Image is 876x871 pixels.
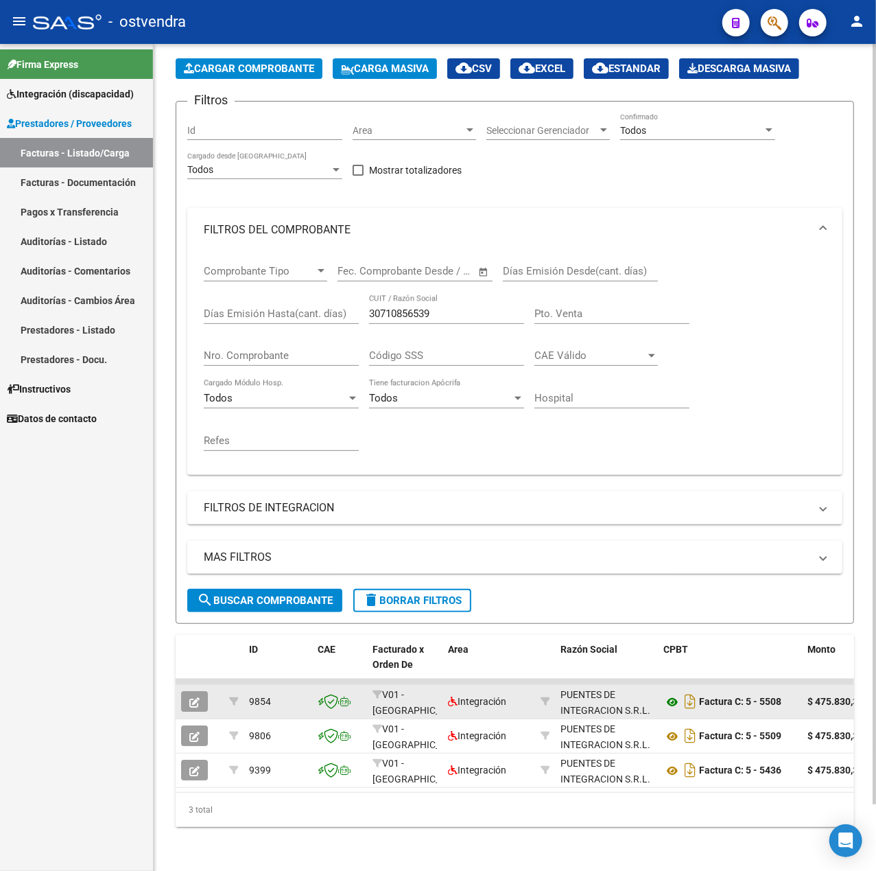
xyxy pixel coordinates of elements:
[187,208,842,252] mat-expansion-panel-header: FILTROS DEL COMPROBANTE
[394,265,461,277] input: End date
[448,696,506,707] span: Integración
[807,696,864,707] strong: $ 475.830,36
[249,765,271,776] span: 9399
[681,725,699,747] i: Descargar documento
[699,731,781,742] strong: Factura C: 5 - 5509
[249,696,271,707] span: 9854
[11,13,27,30] mat-icon: menu
[519,60,535,76] mat-icon: cloud_download
[442,635,535,695] datatable-header-cell: Area
[555,635,658,695] datatable-header-cell: Razón Social
[679,58,799,79] app-download-masive: Descarga masiva de comprobantes (adjuntos)
[7,57,78,72] span: Firma Express
[560,687,652,716] div: 30710856539
[363,594,462,607] span: Borrar Filtros
[447,58,500,79] button: CSV
[510,58,573,79] button: EXCEL
[663,644,688,655] span: CPBT
[369,162,462,178] span: Mostrar totalizadores
[829,824,862,857] div: Open Intercom Messenger
[187,91,235,110] h3: Filtros
[187,252,842,475] div: FILTROS DEL COMPROBANTE
[204,500,809,515] mat-panel-title: FILTROS DE INTEGRACION
[176,58,322,79] button: Cargar Comprobante
[584,58,669,79] button: Estandar
[679,58,799,79] button: Descarga Masiva
[108,7,186,37] span: - ostvendra
[367,635,442,695] datatable-header-cell: Facturado x Orden De
[592,60,608,76] mat-icon: cloud_download
[699,697,781,708] strong: Factura C: 5 - 5508
[341,62,429,75] span: Carga Masiva
[534,349,646,362] span: CAE Válido
[486,125,597,137] span: Seleccionar Gerenciador
[455,62,492,75] span: CSV
[372,644,424,671] span: Facturado x Orden De
[7,411,97,426] span: Datos de contacto
[176,793,854,827] div: 3 total
[620,125,646,136] span: Todos
[448,730,506,741] span: Integración
[681,690,699,712] i: Descargar documento
[338,265,382,277] input: Start date
[807,765,864,776] strong: $ 475.830,36
[681,759,699,781] i: Descargar documento
[519,62,565,75] span: EXCEL
[369,392,398,404] span: Todos
[187,164,213,175] span: Todos
[699,765,781,776] strong: Factura C: 5 - 5436
[318,644,335,655] span: CAE
[204,265,315,277] span: Comprobante Tipo
[197,594,333,607] span: Buscar Comprobante
[363,592,379,608] mat-icon: delete
[560,756,652,787] div: PUENTES DE INTEGRACION S.R.L.
[187,491,842,524] mat-expansion-panel-header: FILTROS DE INTEGRACION
[353,125,464,137] span: Area
[476,264,492,280] button: Open calendar
[184,62,314,75] span: Cargar Comprobante
[204,550,809,565] mat-panel-title: MAS FILTROS
[7,86,134,102] span: Integración (discapacidad)
[249,644,258,655] span: ID
[687,62,791,75] span: Descarga Masiva
[560,687,652,719] div: PUENTES DE INTEGRACION S.R.L.
[187,589,342,612] button: Buscar Comprobante
[560,756,652,785] div: 30710856539
[249,730,271,741] span: 9806
[455,60,472,76] mat-icon: cloud_download
[658,635,802,695] datatable-header-cell: CPBT
[7,382,71,397] span: Instructivos
[353,589,471,612] button: Borrar Filtros
[807,644,836,655] span: Monto
[807,730,864,741] strong: $ 475.830,36
[333,58,437,79] button: Carga Masiva
[448,765,506,776] span: Integración
[592,62,661,75] span: Estandar
[244,635,312,695] datatable-header-cell: ID
[197,592,213,608] mat-icon: search
[849,13,865,30] mat-icon: person
[204,222,809,237] mat-panel-title: FILTROS DEL COMPROBANTE
[204,392,233,404] span: Todos
[312,635,367,695] datatable-header-cell: CAE
[448,644,469,655] span: Area
[560,721,652,753] div: PUENTES DE INTEGRACION S.R.L.
[7,116,132,131] span: Prestadores / Proveedores
[560,721,652,750] div: 30710856539
[187,541,842,574] mat-expansion-panel-header: MAS FILTROS
[560,644,617,655] span: Razón Social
